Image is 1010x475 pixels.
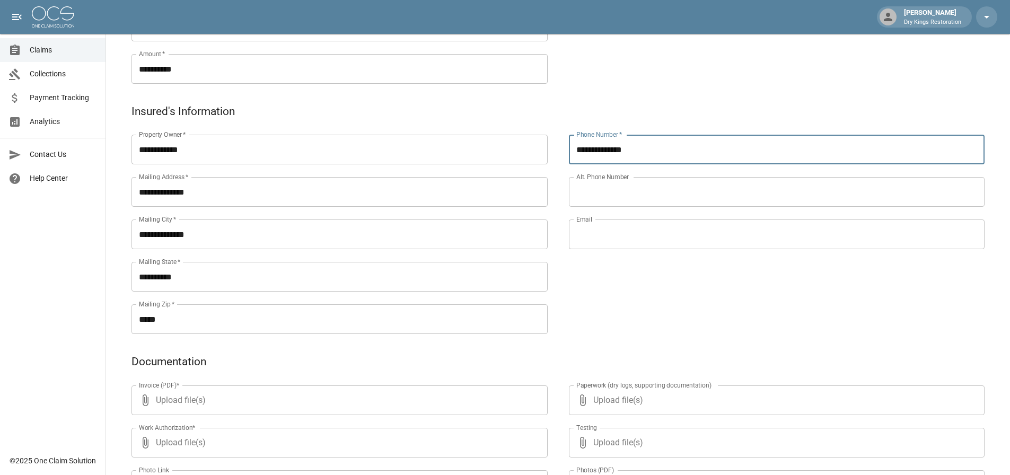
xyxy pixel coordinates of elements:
[593,428,956,458] span: Upload file(s)
[30,149,97,160] span: Contact Us
[30,92,97,103] span: Payment Tracking
[139,257,180,266] label: Mailing State
[576,215,592,224] label: Email
[593,385,956,415] span: Upload file(s)
[139,130,186,139] label: Property Owner
[6,6,28,28] button: open drawer
[30,45,97,56] span: Claims
[139,423,196,432] label: Work Authorization*
[30,173,97,184] span: Help Center
[139,381,180,390] label: Invoice (PDF)*
[576,130,622,139] label: Phone Number
[139,215,177,224] label: Mailing City
[139,172,188,181] label: Mailing Address
[900,7,965,27] div: [PERSON_NAME]
[32,6,74,28] img: ocs-logo-white-transparent.png
[156,428,519,458] span: Upload file(s)
[139,300,175,309] label: Mailing Zip
[904,18,961,27] p: Dry Kings Restoration
[30,116,97,127] span: Analytics
[30,68,97,80] span: Collections
[576,465,614,474] label: Photos (PDF)
[139,465,169,474] label: Photo Link
[576,381,712,390] label: Paperwork (dry logs, supporting documentation)
[576,423,597,432] label: Testing
[576,172,629,181] label: Alt. Phone Number
[139,49,165,58] label: Amount
[156,385,519,415] span: Upload file(s)
[10,455,96,466] div: © 2025 One Claim Solution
